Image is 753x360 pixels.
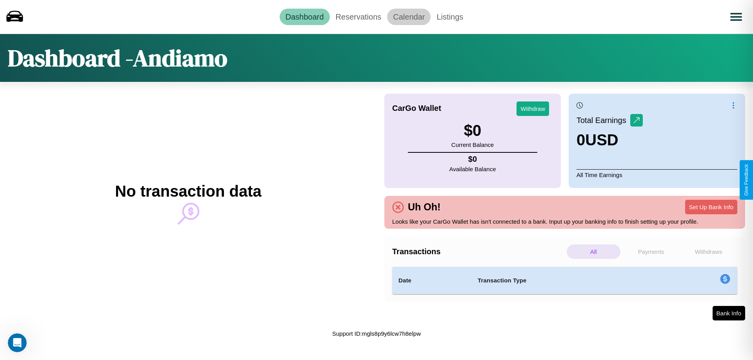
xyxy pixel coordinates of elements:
[478,276,656,285] h4: Transaction Type
[8,42,227,74] h1: Dashboard - Andiamo
[624,244,678,259] p: Payments
[449,155,496,164] h4: $ 0
[392,104,441,113] h4: CarGo Wallet
[685,200,737,214] button: Set Up Bank Info
[330,9,387,25] a: Reservations
[682,244,735,259] p: Withdraws
[517,101,549,116] button: Withdraw
[567,244,620,259] p: All
[449,164,496,174] p: Available Balance
[577,169,737,180] p: All Time Earnings
[404,201,444,213] h4: Uh Oh!
[725,6,747,28] button: Open menu
[451,122,494,139] h3: $ 0
[392,216,737,227] p: Looks like your CarGo Wallet has isn't connected to a bank. Input up your banking info to finish ...
[392,267,737,294] table: simple table
[332,328,421,339] p: Support ID: mgls8p9y6lcw7h8elpw
[392,247,565,256] h4: Transactions
[398,276,465,285] h4: Date
[744,164,749,196] div: Give Feedback
[713,306,745,320] button: Bank Info
[577,113,630,127] p: Total Earnings
[451,139,494,150] p: Current Balance
[115,183,261,200] h2: No transaction data
[577,131,643,149] h3: 0 USD
[431,9,469,25] a: Listings
[280,9,330,25] a: Dashboard
[387,9,431,25] a: Calendar
[8,333,27,352] iframe: Intercom live chat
